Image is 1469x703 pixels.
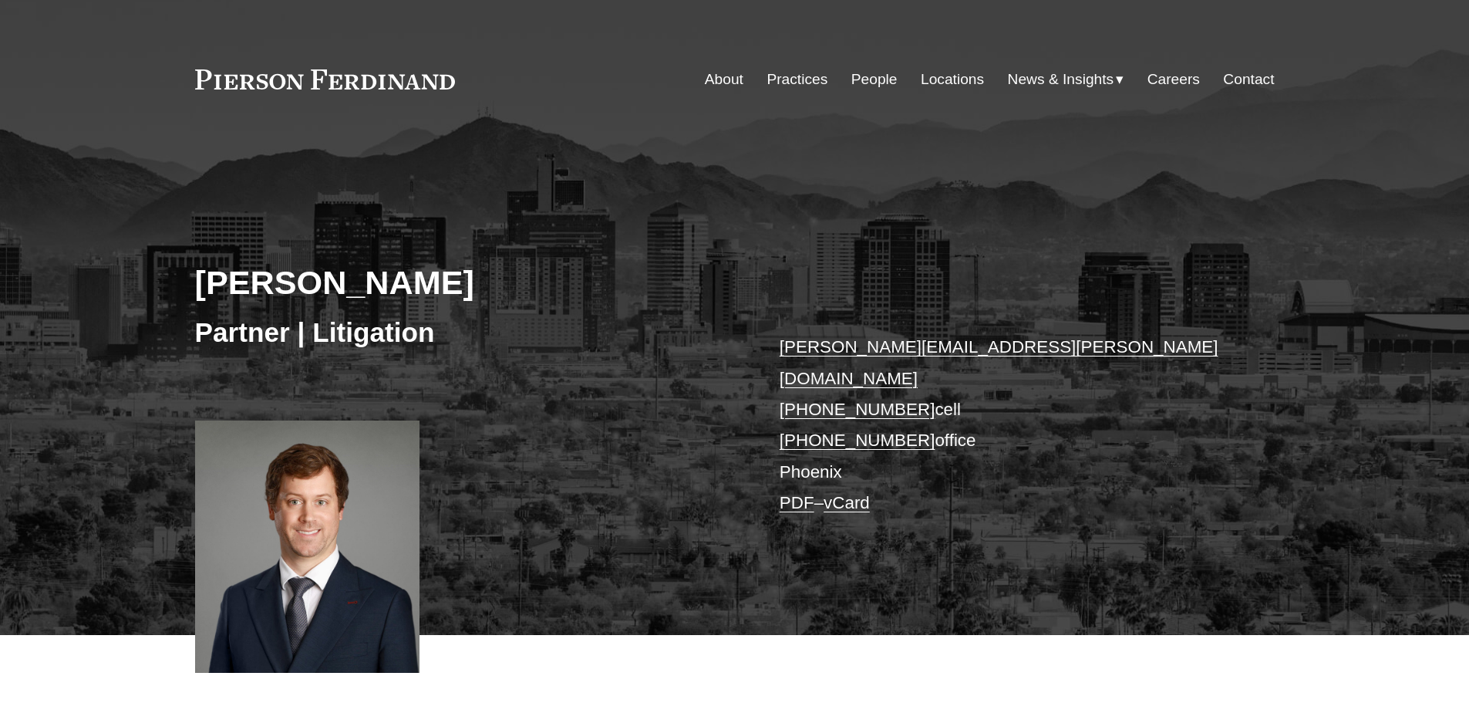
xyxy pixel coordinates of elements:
a: [PHONE_NUMBER] [780,400,935,419]
a: Careers [1147,65,1200,94]
a: Locations [921,65,984,94]
h3: Partner | Litigation [195,316,735,350]
span: News & Insights [1008,66,1114,93]
a: PDF [780,493,814,512]
h2: [PERSON_NAME] [195,262,735,302]
a: vCard [824,493,870,512]
a: [PERSON_NAME][EMAIL_ADDRESS][PERSON_NAME][DOMAIN_NAME] [780,337,1218,387]
a: [PHONE_NUMBER] [780,431,935,450]
p: cell office Phoenix – [780,332,1229,519]
a: About [705,65,743,94]
a: Contact [1223,65,1274,94]
a: Practices [767,65,827,94]
a: People [851,65,898,94]
a: folder dropdown [1008,65,1124,94]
